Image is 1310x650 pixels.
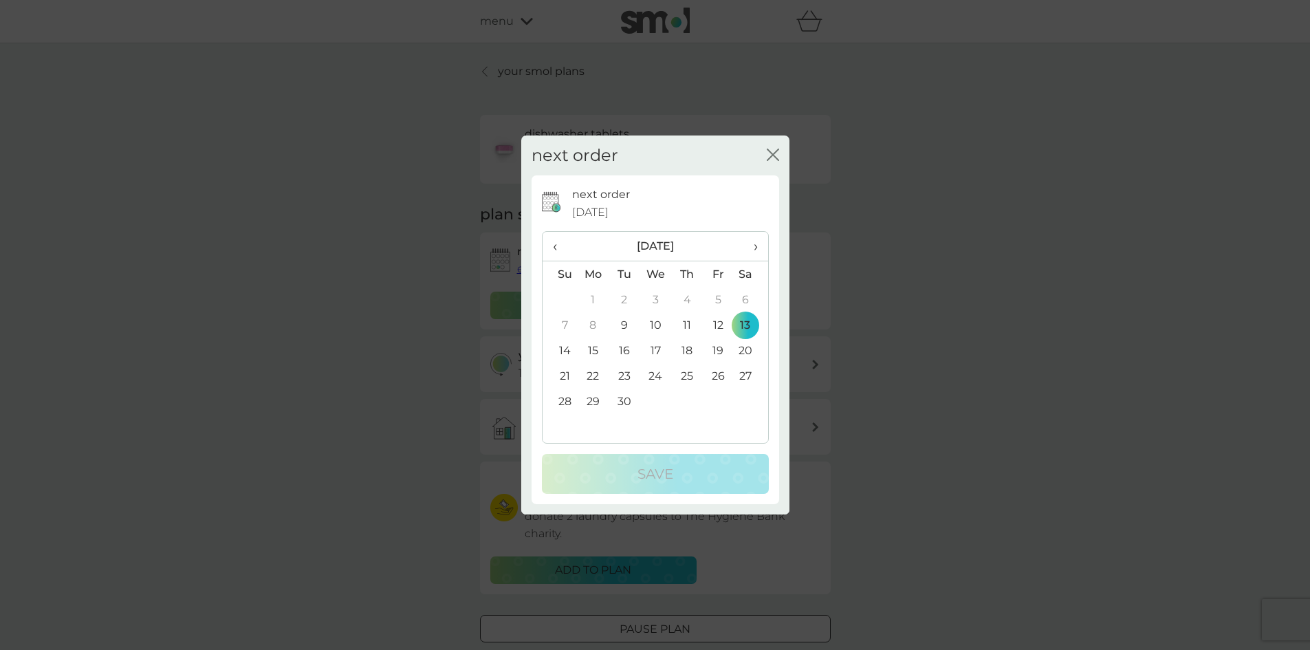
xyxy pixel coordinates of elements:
td: 25 [671,363,702,389]
span: › [743,232,757,261]
th: Su [543,261,578,288]
td: 26 [703,363,734,389]
td: 12 [703,312,734,338]
button: Save [542,454,769,494]
td: 3 [640,287,671,312]
td: 23 [609,363,640,389]
th: Sa [733,261,767,288]
td: 5 [703,287,734,312]
p: next order [572,186,630,204]
td: 6 [733,287,767,312]
td: 8 [578,312,609,338]
td: 7 [543,312,578,338]
td: 1 [578,287,609,312]
td: 21 [543,363,578,389]
th: Mo [578,261,609,288]
th: [DATE] [578,232,734,261]
td: 29 [578,389,609,414]
td: 18 [671,338,702,363]
td: 28 [543,389,578,414]
td: 2 [609,287,640,312]
th: We [640,261,671,288]
td: 14 [543,338,578,363]
td: 17 [640,338,671,363]
td: 13 [733,312,767,338]
td: 9 [609,312,640,338]
td: 11 [671,312,702,338]
th: Fr [703,261,734,288]
td: 30 [609,389,640,414]
button: close [767,149,779,163]
td: 24 [640,363,671,389]
th: Tu [609,261,640,288]
h2: next order [532,146,618,166]
td: 10 [640,312,671,338]
td: 4 [671,287,702,312]
p: Save [637,463,673,485]
td: 19 [703,338,734,363]
td: 15 [578,338,609,363]
td: 16 [609,338,640,363]
span: ‹ [553,232,567,261]
span: [DATE] [572,204,609,221]
td: 22 [578,363,609,389]
th: Th [671,261,702,288]
td: 27 [733,363,767,389]
td: 20 [733,338,767,363]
